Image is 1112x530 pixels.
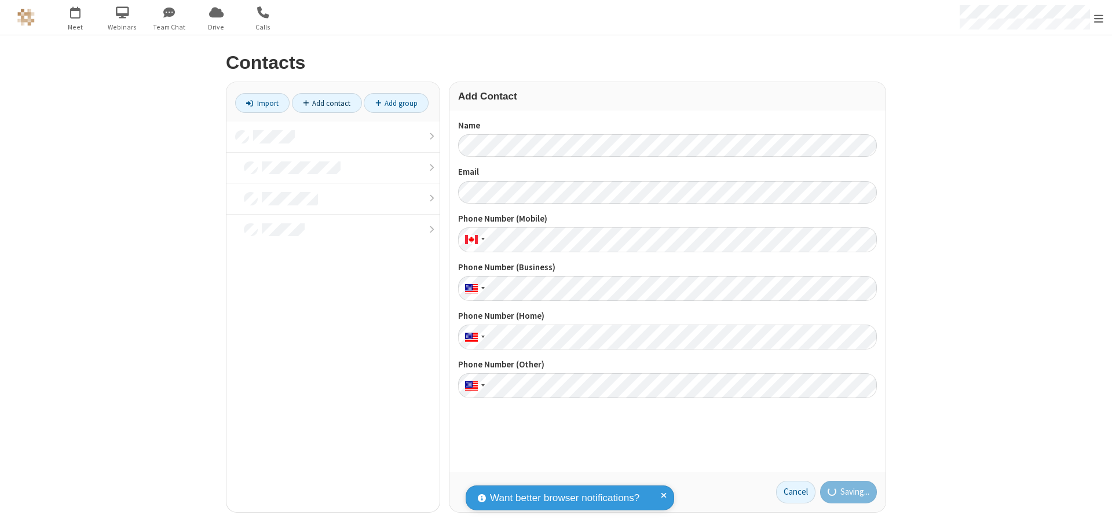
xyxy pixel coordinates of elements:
[235,93,290,113] a: Import
[776,481,815,504] a: Cancel
[458,325,488,349] div: United States: + 1
[820,481,877,504] button: Saving...
[458,261,877,274] label: Phone Number (Business)
[840,485,869,499] span: Saving...
[490,491,639,506] span: Want better browser notifications?
[226,53,886,73] h2: Contacts
[458,358,877,371] label: Phone Number (Other)
[458,119,877,132] label: Name
[364,93,429,113] a: Add group
[458,276,488,301] div: United States: + 1
[101,22,144,32] span: Webinars
[148,22,191,32] span: Team Chat
[458,373,488,398] div: United States: + 1
[242,22,285,32] span: Calls
[195,22,238,32] span: Drive
[458,91,877,102] h3: Add Contact
[458,227,488,252] div: Canada: + 1
[458,310,877,323] label: Phone Number (Home)
[458,212,877,226] label: Phone Number (Mobile)
[17,9,35,26] img: QA Selenium DO NOT DELETE OR CHANGE
[458,165,877,179] label: Email
[292,93,362,113] a: Add contact
[54,22,97,32] span: Meet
